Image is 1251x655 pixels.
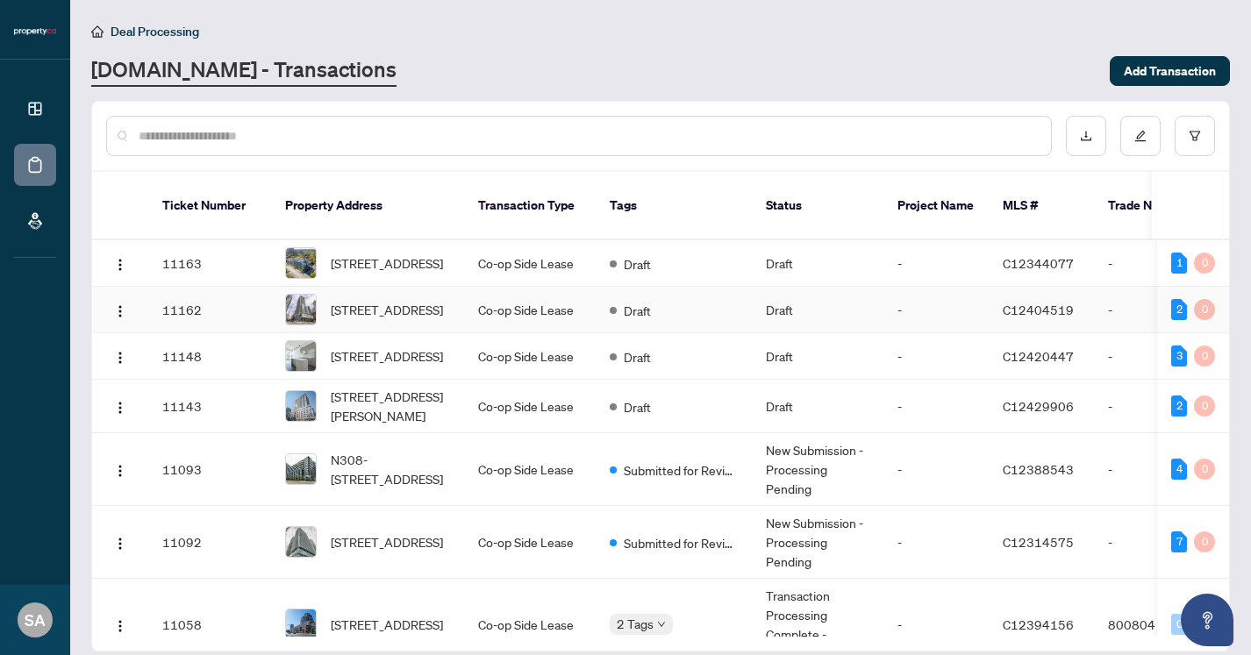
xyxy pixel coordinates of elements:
td: Co-op Side Lease [464,287,596,333]
th: Ticket Number [148,172,271,240]
span: Draft [624,347,651,367]
span: edit [1134,130,1147,142]
img: thumbnail-img [286,341,316,371]
th: Transaction Type [464,172,596,240]
span: 2 Tags [617,614,654,634]
button: edit [1120,116,1161,156]
span: [STREET_ADDRESS] [331,346,443,366]
span: N308-[STREET_ADDRESS] [331,450,450,488]
span: Draft [624,301,651,320]
img: thumbnail-img [286,248,316,278]
div: 0 [1194,299,1215,320]
th: Property Address [271,172,464,240]
td: - [1094,333,1217,380]
button: Logo [106,342,134,370]
span: C12344077 [1003,255,1074,271]
span: Add Transaction [1124,57,1216,85]
td: - [883,380,989,433]
span: C12420447 [1003,348,1074,364]
td: - [883,287,989,333]
td: Co-op Side Lease [464,333,596,380]
div: 0 [1194,531,1215,552]
span: SA [25,608,46,632]
td: - [883,506,989,579]
img: thumbnail-img [286,609,316,639]
span: [STREET_ADDRESS] [331,253,443,273]
img: Logo [113,619,127,633]
img: Logo [113,464,127,478]
td: Draft [752,287,883,333]
span: Draft [624,397,651,416]
button: Logo [106,392,134,420]
button: Logo [106,528,134,556]
button: download [1066,116,1106,156]
td: Draft [752,240,883,287]
img: Logo [113,258,127,272]
img: thumbnail-img [286,295,316,324]
td: Co-op Side Lease [464,506,596,579]
div: 0 [1171,614,1187,635]
div: 3 [1171,345,1187,367]
span: down [657,620,666,629]
td: - [1094,287,1217,333]
button: Add Transaction [1110,56,1230,86]
span: download [1080,130,1092,142]
td: Co-op Side Lease [464,240,596,287]
td: 11148 [148,333,271,380]
td: - [883,333,989,380]
div: 2 [1171,395,1187,416]
div: 4 [1171,459,1187,480]
span: Deal Processing [111,24,199,39]
div: 7 [1171,531,1187,552]
span: [STREET_ADDRESS] [331,300,443,319]
td: - [883,433,989,506]
span: home [91,25,104,38]
div: 2 [1171,299,1187,320]
th: Trade Number [1094,172,1217,240]
td: - [1094,380,1217,433]
td: 11093 [148,433,271,506]
div: 0 [1194,459,1215,480]
img: Logo [113,401,127,415]
td: 11162 [148,287,271,333]
span: C12394156 [1003,616,1074,632]
span: C12404519 [1003,302,1074,317]
img: thumbnail-img [286,454,316,484]
span: Submitted for Review [624,533,738,552]
span: C12314575 [1003,534,1074,550]
div: 0 [1194,395,1215,416]
td: 11163 [148,240,271,287]
td: 11143 [148,380,271,433]
a: [DOMAIN_NAME] - Transactions [91,55,397,87]
th: Project Name [883,172,989,240]
td: - [1094,433,1217,506]
button: Open asap [1181,594,1233,646]
img: thumbnail-img [286,527,316,557]
td: Draft [752,380,883,433]
td: - [1094,506,1217,579]
button: filter [1175,116,1215,156]
th: Status [752,172,883,240]
button: Logo [106,249,134,277]
img: Logo [113,351,127,365]
span: [STREET_ADDRESS] [331,615,443,634]
th: MLS # [989,172,1094,240]
img: logo [14,26,56,37]
td: Co-op Side Lease [464,380,596,433]
td: New Submission - Processing Pending [752,506,883,579]
span: [STREET_ADDRESS][PERSON_NAME] [331,387,450,425]
th: Tags [596,172,752,240]
button: Logo [106,455,134,483]
span: C12429906 [1003,398,1074,414]
span: C12388543 [1003,461,1074,477]
div: 1 [1171,253,1187,274]
span: filter [1189,130,1201,142]
span: Draft [624,254,651,274]
td: - [883,240,989,287]
div: 0 [1194,253,1215,274]
span: Submitted for Review [624,460,738,480]
div: 0 [1194,345,1215,367]
button: Logo [106,610,134,638]
button: Logo [106,295,134,324]
td: Draft [752,333,883,380]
